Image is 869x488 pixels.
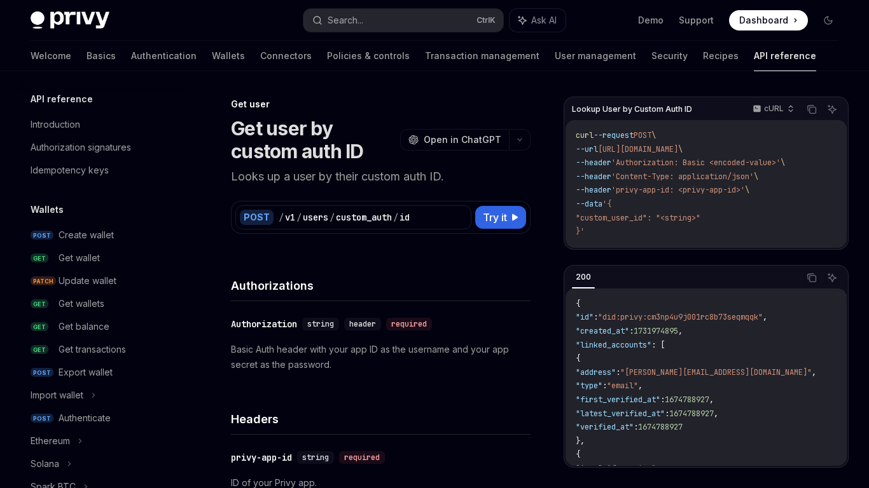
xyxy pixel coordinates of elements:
[679,14,714,27] a: Support
[20,407,183,430] a: POSTAuthenticate
[576,199,602,209] span: --data
[739,14,788,27] span: Dashboard
[576,299,580,309] span: {
[31,231,53,240] span: POST
[678,144,683,154] span: \
[611,172,754,182] span: 'Content-Type: application/json'
[638,14,664,27] a: Demo
[651,41,688,71] a: Security
[638,422,683,432] span: 1674788927
[31,388,83,403] div: Import wallet
[31,163,109,178] div: Idempotency keys
[31,117,80,132] div: Introduction
[87,41,116,71] a: Basics
[594,130,634,140] span: --request
[231,410,531,428] h4: Headers
[703,41,739,71] a: Recipes
[20,361,183,384] a: POSTExport wallet
[754,41,816,71] a: API reference
[611,185,745,195] span: 'privy-app-id: <privy-app-id>'
[709,395,714,405] span: ,
[59,296,104,311] div: Get wallets
[231,277,531,294] h4: Authorizations
[327,41,410,71] a: Policies & controls
[629,326,634,336] span: :
[611,158,781,168] span: 'Authorization: Basic <encoded-value>'
[31,202,64,217] h5: Wallets
[31,345,48,355] span: GET
[576,312,594,322] span: "id"
[781,158,785,168] span: \
[31,433,70,449] div: Ethereum
[303,9,504,32] button: Search...CtrlK
[231,168,531,186] p: Looks up a user by their custom auth ID.
[349,319,376,329] span: header
[576,367,616,377] span: "address"
[336,211,392,224] div: custom_auth
[660,395,665,405] span: :
[260,41,312,71] a: Connectors
[20,159,183,182] a: Idempotency keys
[714,409,718,419] span: ,
[576,449,580,459] span: {
[576,353,580,363] span: {
[576,130,594,140] span: curl
[576,395,660,405] span: "first_verified_at"
[824,101,840,118] button: Ask AI
[31,368,53,377] span: POST
[31,276,56,286] span: PATCH
[303,211,328,224] div: users
[302,452,329,463] span: string
[231,318,297,330] div: Authorization
[745,185,749,195] span: \
[425,41,539,71] a: Transaction management
[307,319,334,329] span: string
[231,451,292,464] div: privy-app-id
[59,273,116,288] div: Update wallet
[31,456,59,471] div: Solana
[131,41,197,71] a: Authentication
[576,213,700,223] span: "custom_user_id": "<string>"
[665,395,709,405] span: 1674788927
[651,340,665,350] span: : [
[576,226,585,236] span: }'
[31,11,109,29] img: dark logo
[665,409,669,419] span: :
[607,463,656,473] span: "farcaster"
[634,130,651,140] span: POST
[754,172,758,182] span: \
[634,422,638,432] span: :
[531,14,557,27] span: Ask AI
[20,315,183,338] a: GETGet balance
[20,292,183,315] a: GETGet wallets
[483,210,507,225] span: Try it
[602,463,607,473] span: :
[576,185,611,195] span: --header
[212,41,245,71] a: Wallets
[620,367,812,377] span: "[PERSON_NAME][EMAIL_ADDRESS][DOMAIN_NAME]"
[59,410,111,426] div: Authenticate
[764,104,784,114] p: cURL
[555,41,636,71] a: User management
[31,41,71,71] a: Welcome
[339,451,385,464] div: required
[729,10,808,30] a: Dashboard
[638,381,643,391] span: ,
[594,312,598,322] span: :
[510,9,566,32] button: Ask AI
[240,210,274,225] div: POST
[576,340,651,350] span: "linked_accounts"
[598,312,763,322] span: "did:privy:cm3np4u9j001rc8b73seqmqqk"
[285,211,295,224] div: v1
[476,15,496,25] span: Ctrl K
[616,367,620,377] span: :
[31,299,48,309] span: GET
[824,269,840,286] button: Ask AI
[231,98,531,111] div: Get user
[400,129,509,151] button: Open in ChatGPT
[656,463,660,473] span: ,
[59,227,114,243] div: Create wallet
[20,247,183,269] a: GETGet wallet
[576,172,611,182] span: --header
[20,269,183,292] a: PATCHUpdate wallet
